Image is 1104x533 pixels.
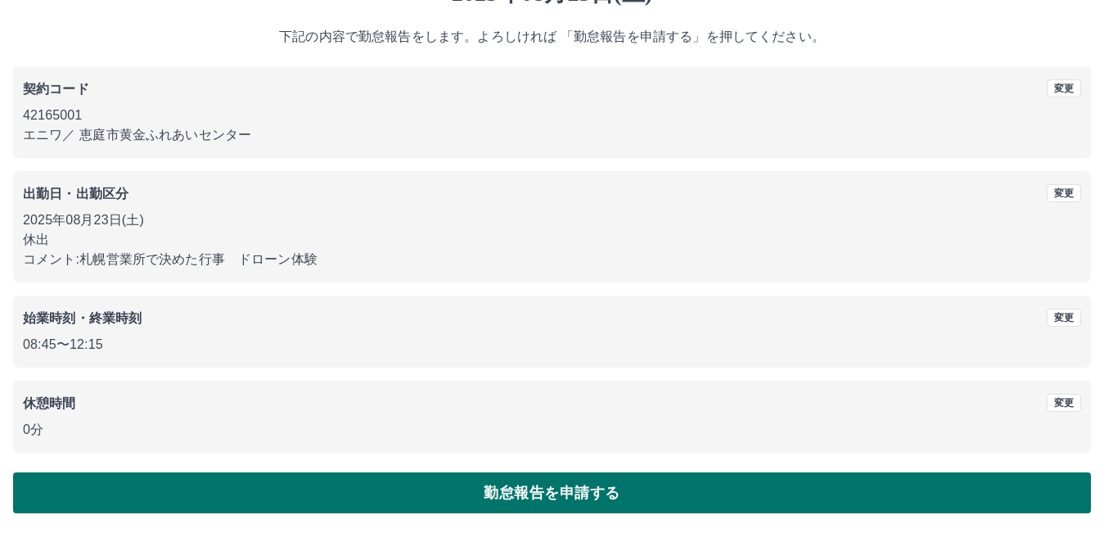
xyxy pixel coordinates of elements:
[23,420,1081,440] p: 0分
[23,250,1081,269] p: コメント: 札幌営業所で決めた行事 ドローン体験
[23,125,1081,145] p: エニワ ／ 恵庭市黄金ふれあいセンター
[23,396,76,410] b: 休憩時間
[23,187,128,201] b: 出勤日・出勤区分
[1047,79,1081,97] button: 変更
[13,27,1091,47] p: 下記の内容で勤怠報告をします。よろしければ 「勤怠報告を申請する」を押してください。
[1047,394,1081,412] button: 変更
[23,335,1081,355] p: 08:45 〜 12:15
[1047,309,1081,327] button: 変更
[1047,184,1081,202] button: 変更
[23,82,89,96] b: 契約コード
[23,106,1081,125] p: 42165001
[23,311,142,325] b: 始業時刻・終業時刻
[23,210,1081,230] p: 2025年08月23日(土)
[23,230,1081,250] p: 休出
[13,472,1091,513] button: 勤怠報告を申請する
